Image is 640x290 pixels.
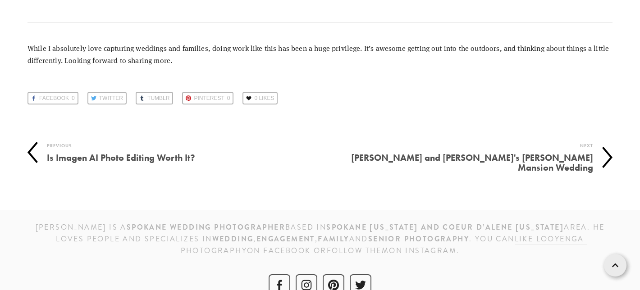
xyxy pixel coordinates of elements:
[212,234,254,244] strong: wedding
[327,245,389,257] a: follow them
[27,92,78,104] a: Facebook0
[320,140,593,151] div: Next
[147,93,169,104] span: Tumblr
[27,140,320,164] a: Previous Is Imagen AI Photo Editing Worth It?
[136,92,173,104] a: Tumblr
[39,93,69,104] span: Facebook
[368,234,469,244] strong: senior photography
[47,140,320,151] div: Previous
[127,222,285,233] a: Spokane wedding photographer
[227,93,230,104] span: 0
[320,140,613,174] a: Next [PERSON_NAME] and [PERSON_NAME]'s [PERSON_NAME] Mansion Wedding
[87,92,127,104] a: Twitter
[320,151,593,174] h4: [PERSON_NAME] and [PERSON_NAME]'s [PERSON_NAME] Mansion Wedding
[254,93,274,104] span: 0 Likes
[326,222,564,232] strong: SPOKANE [US_STATE] and Coeur d’Alene [US_STATE]
[181,234,587,256] a: like Looyenga Photography
[256,234,315,244] strong: engagement
[99,93,123,104] span: Twitter
[318,234,349,244] strong: family
[72,93,75,104] span: 0
[47,151,320,164] h4: Is Imagen AI Photo Editing Worth It?
[182,92,233,104] a: Pinterest0
[242,92,278,104] a: 0 Likes
[194,93,224,104] span: Pinterest
[27,222,613,256] h3: [PERSON_NAME] is a based IN area. He loves people and specializes in , , and . You can on Faceboo...
[27,42,613,66] p: While I absolutely love capturing weddings and families, doing work like this has been a huge pri...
